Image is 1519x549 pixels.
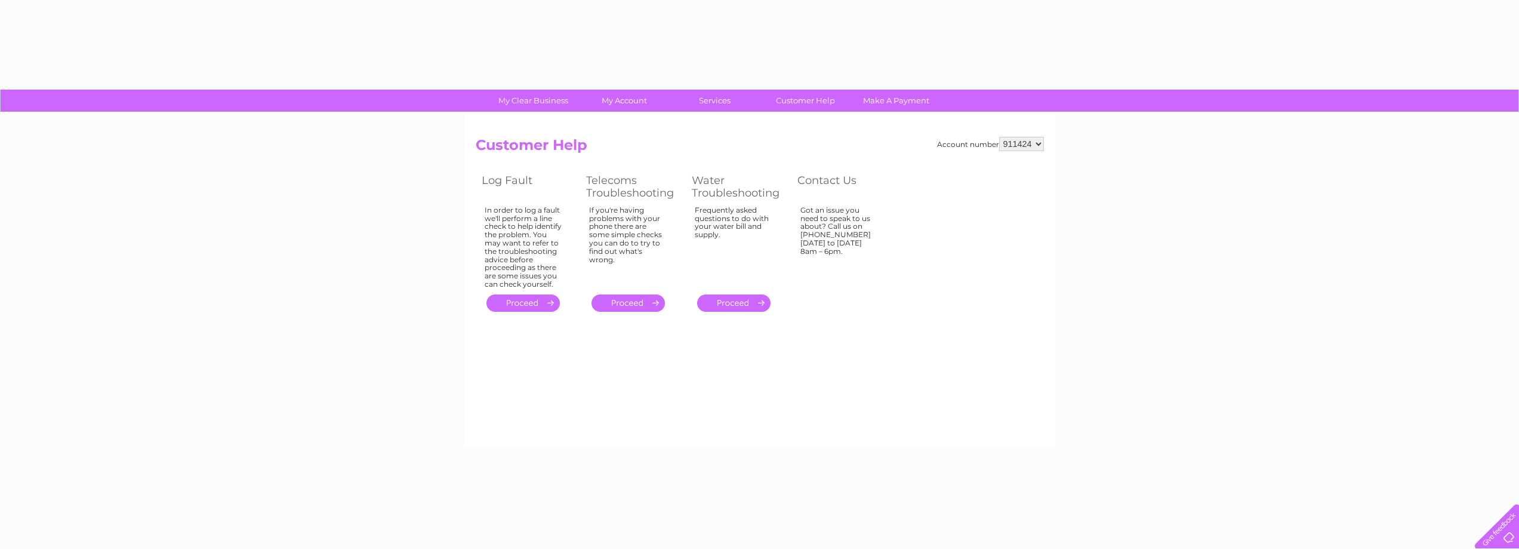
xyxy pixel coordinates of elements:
[756,90,855,112] a: Customer Help
[847,90,945,112] a: Make A Payment
[697,295,771,312] a: .
[575,90,673,112] a: My Account
[937,137,1044,151] div: Account number
[589,206,668,284] div: If you're having problems with your phone there are some simple checks you can do to try to find ...
[665,90,764,112] a: Services
[591,295,665,312] a: .
[800,206,878,284] div: Got an issue you need to speak to us about? Call us on [PHONE_NUMBER] [DATE] to [DATE] 8am – 6pm.
[580,171,686,203] th: Telecoms Troubleshooting
[476,137,1044,160] h2: Customer Help
[791,171,896,203] th: Contact Us
[485,206,562,289] div: In order to log a fault we'll perform a line check to help identify the problem. You may want to ...
[476,171,580,203] th: Log Fault
[484,90,583,112] a: My Clear Business
[695,206,774,284] div: Frequently asked questions to do with your water bill and supply.
[486,295,560,312] a: .
[686,171,791,203] th: Water Troubleshooting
